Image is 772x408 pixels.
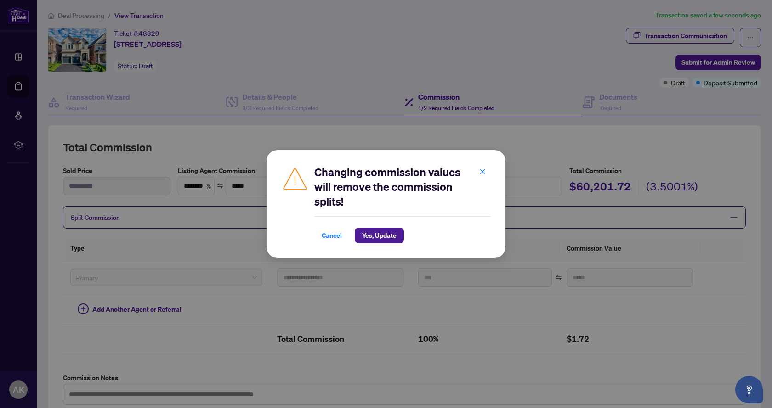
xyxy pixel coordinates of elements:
h2: Changing commission values will remove the commission splits! [314,165,491,209]
span: Yes, Update [362,228,397,243]
button: Open asap [735,376,763,403]
button: Yes, Update [355,228,404,243]
span: Cancel [322,228,342,243]
span: close [479,168,486,175]
button: Cancel [314,228,349,243]
img: Caution Icon [281,165,309,192]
